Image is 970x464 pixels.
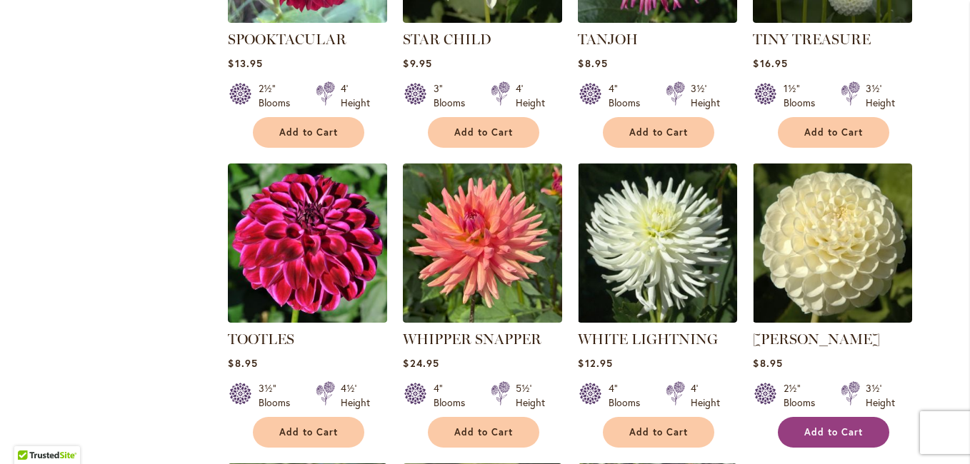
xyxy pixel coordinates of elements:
[228,56,262,70] span: $13.95
[578,31,638,48] a: TANJOH
[578,12,737,26] a: TANJOH
[341,381,370,410] div: 4½' Height
[603,417,714,448] button: Add to Cart
[778,117,889,148] button: Add to Cart
[804,426,863,438] span: Add to Cart
[228,312,387,326] a: Tootles
[609,381,649,410] div: 4" Blooms
[403,356,439,370] span: $24.95
[629,126,688,138] span: Add to Cart
[578,331,718,348] a: WHITE LIGHTNING
[403,331,541,348] a: WHIPPER SNAPPER
[784,81,824,110] div: 1½" Blooms
[11,413,51,453] iframe: Launch Accessibility Center
[753,31,871,48] a: TINY TREASURE
[866,81,895,110] div: 3½' Height
[629,426,688,438] span: Add to Cart
[434,81,474,110] div: 3" Blooms
[403,31,491,48] a: STAR CHILD
[228,12,387,26] a: Spooktacular
[691,381,720,410] div: 4' Height
[691,81,720,110] div: 3½' Height
[578,356,612,370] span: $12.95
[428,417,539,448] button: Add to Cart
[253,117,364,148] button: Add to Cart
[428,117,539,148] button: Add to Cart
[753,12,912,26] a: TINY TREASURE
[516,381,545,410] div: 5½' Height
[784,381,824,410] div: 2½" Blooms
[279,126,338,138] span: Add to Cart
[578,56,607,70] span: $8.95
[753,331,880,348] a: [PERSON_NAME]
[259,81,299,110] div: 2½" Blooms
[259,381,299,410] div: 3½" Blooms
[341,81,370,110] div: 4' Height
[403,12,562,26] a: STAR CHILD
[753,163,912,323] img: WHITE NETTIE
[228,356,257,370] span: $8.95
[516,81,545,110] div: 4' Height
[778,417,889,448] button: Add to Cart
[403,312,562,326] a: WHIPPER SNAPPER
[609,81,649,110] div: 4" Blooms
[228,163,387,323] img: Tootles
[228,331,294,348] a: TOOTLES
[578,163,737,323] img: WHITE LIGHTNING
[403,56,431,70] span: $9.95
[253,417,364,448] button: Add to Cart
[279,426,338,438] span: Add to Cart
[753,356,782,370] span: $8.95
[403,163,562,323] img: WHIPPER SNAPPER
[454,426,513,438] span: Add to Cart
[603,117,714,148] button: Add to Cart
[454,126,513,138] span: Add to Cart
[753,312,912,326] a: WHITE NETTIE
[434,381,474,410] div: 4" Blooms
[578,312,737,326] a: WHITE LIGHTNING
[228,31,346,48] a: SPOOKTACULAR
[866,381,895,410] div: 3½' Height
[753,56,787,70] span: $16.95
[804,126,863,138] span: Add to Cart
